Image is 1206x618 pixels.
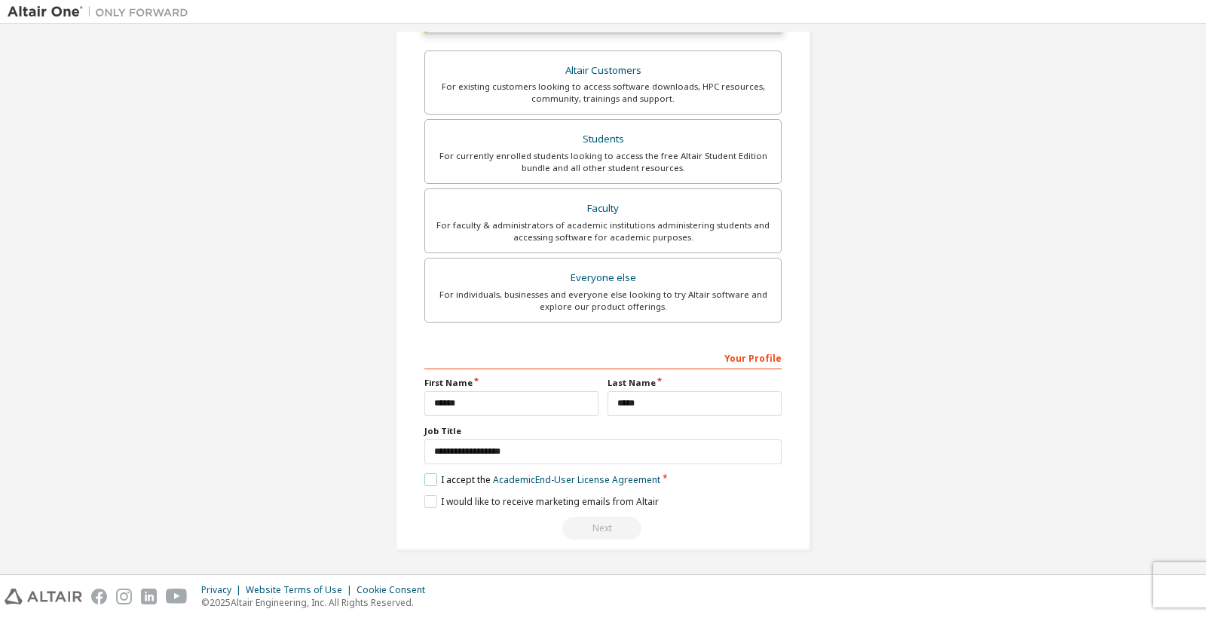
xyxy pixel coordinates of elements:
[91,589,107,604] img: facebook.svg
[434,60,772,81] div: Altair Customers
[424,377,598,389] label: First Name
[424,425,782,437] label: Job Title
[434,219,772,243] div: For faculty & administrators of academic institutions administering students and accessing softwa...
[608,377,782,389] label: Last Name
[246,584,357,596] div: Website Terms of Use
[434,129,772,150] div: Students
[434,268,772,289] div: Everyone else
[8,5,196,20] img: Altair One
[434,198,772,219] div: Faculty
[141,589,157,604] img: linkedin.svg
[5,589,82,604] img: altair_logo.svg
[434,289,772,313] div: For individuals, businesses and everyone else looking to try Altair software and explore our prod...
[201,584,246,596] div: Privacy
[116,589,132,604] img: instagram.svg
[166,589,188,604] img: youtube.svg
[434,150,772,174] div: For currently enrolled students looking to access the free Altair Student Edition bundle and all ...
[424,473,660,486] label: I accept the
[424,495,659,508] label: I would like to receive marketing emails from Altair
[434,81,772,105] div: For existing customers looking to access software downloads, HPC resources, community, trainings ...
[424,345,782,369] div: Your Profile
[357,584,434,596] div: Cookie Consent
[201,596,434,609] p: © 2025 Altair Engineering, Inc. All Rights Reserved.
[424,517,782,540] div: Read and acccept EULA to continue
[493,473,660,486] a: Academic End-User License Agreement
